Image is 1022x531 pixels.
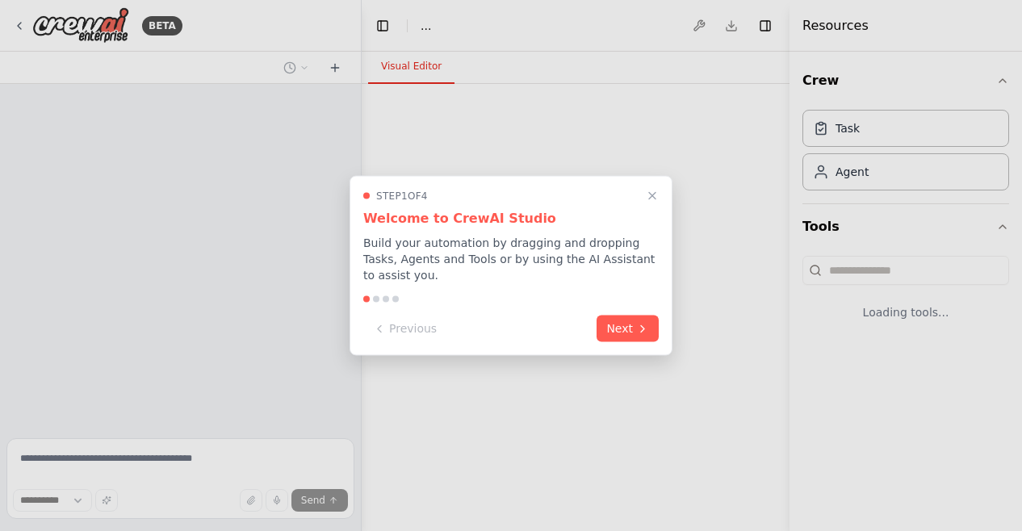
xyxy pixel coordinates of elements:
button: Next [597,316,659,342]
button: Hide left sidebar [371,15,394,37]
span: Step 1 of 4 [376,190,428,203]
button: Close walkthrough [643,186,662,206]
p: Build your automation by dragging and dropping Tasks, Agents and Tools or by using the AI Assista... [363,235,659,283]
h3: Welcome to CrewAI Studio [363,209,659,228]
button: Previous [363,316,446,342]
